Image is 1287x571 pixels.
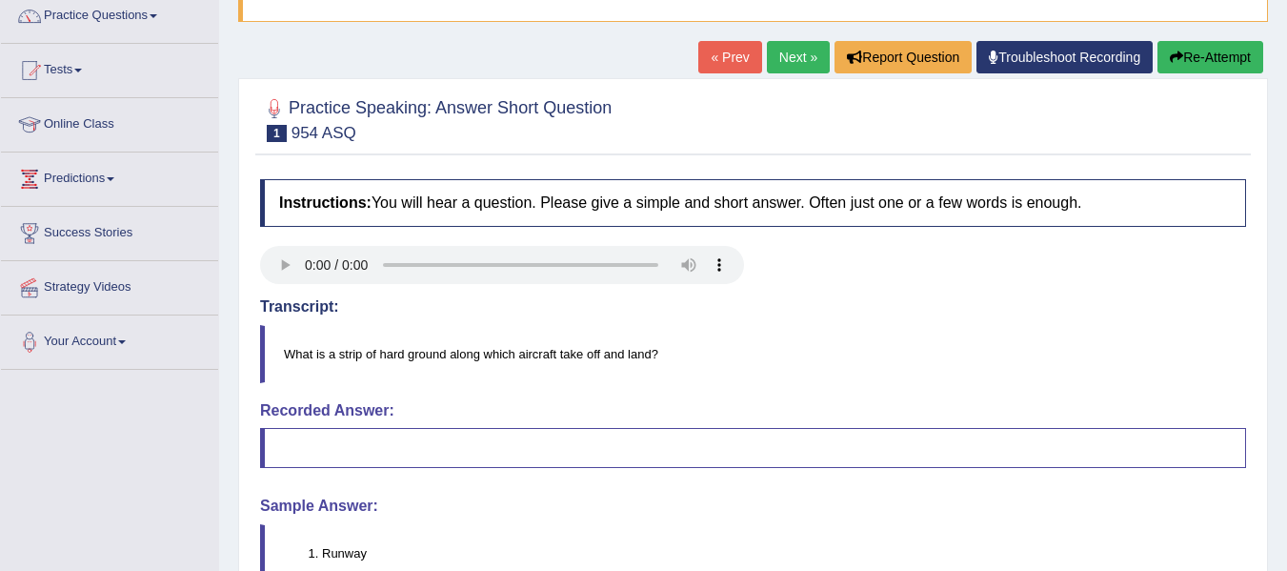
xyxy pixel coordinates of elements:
[260,498,1246,515] h4: Sample Answer:
[260,94,612,142] h2: Practice Speaking: Answer Short Question
[260,298,1246,316] h4: Transcript:
[1,316,218,363] a: Your Account
[976,41,1153,73] a: Troubleshoot Recording
[767,41,830,73] a: Next »
[1,153,218,200] a: Predictions
[260,325,1246,383] blockquote: What is a strip of hard ground along which aircraft take off and land?
[260,402,1246,419] h4: Recorded Answer:
[1,207,218,255] a: Success Stories
[1,98,218,146] a: Online Class
[260,179,1246,227] h4: You will hear a question. Please give a simple and short answer. Often just one or a few words is...
[1,261,218,309] a: Strategy Videos
[322,544,1245,562] li: Runway
[267,125,287,142] span: 1
[1,44,218,92] a: Tests
[279,194,372,211] b: Instructions:
[1157,41,1263,73] button: Re-Attempt
[835,41,972,73] button: Report Question
[292,124,356,142] small: 954 ASQ
[698,41,761,73] a: « Prev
